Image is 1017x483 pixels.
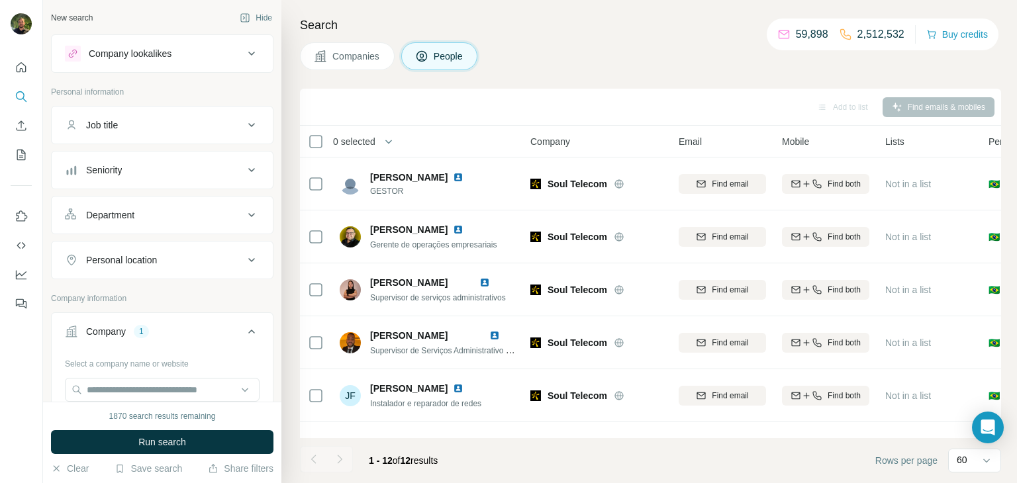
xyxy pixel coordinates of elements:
[885,337,931,348] span: Not in a list
[926,25,988,44] button: Buy credits
[989,283,1000,296] span: 🇧🇷
[370,345,543,355] span: Supervisor de Serviços Administrativo Financeiro
[530,390,541,401] img: Logo of Soul Telecom
[11,56,32,79] button: Quick start
[370,223,448,236] span: [PERSON_NAME]
[86,325,126,338] div: Company
[679,333,766,353] button: Find email
[712,284,748,296] span: Find email
[208,462,273,475] button: Share filters
[782,135,809,148] span: Mobile
[957,453,967,466] p: 60
[530,337,541,348] img: Logo of Soul Telecom
[679,174,766,194] button: Find email
[86,118,118,132] div: Job title
[530,232,541,242] img: Logo of Soul Telecom
[401,455,411,466] span: 12
[86,253,157,267] div: Personal location
[11,263,32,286] button: Dashboard
[52,244,273,276] button: Personal location
[370,435,448,449] span: [PERSON_NAME]
[109,410,216,422] div: 1870 search results remaining
[52,316,273,353] button: Company1
[885,285,931,295] span: Not in a list
[712,337,748,349] span: Find email
[679,386,766,406] button: Find email
[712,178,748,190] span: Find email
[11,292,32,316] button: Feedback
[393,455,401,466] span: of
[89,47,171,60] div: Company lookalikes
[479,277,490,288] img: LinkedIn logo
[875,454,938,467] span: Rows per page
[370,277,448,288] span: [PERSON_NAME]
[340,279,361,300] img: Avatar
[885,232,931,242] span: Not in a list
[370,185,479,197] span: GESTOR
[86,208,134,222] div: Department
[51,462,89,475] button: Clear
[453,172,463,183] img: LinkedIn logo
[453,437,463,447] img: LinkedIn logo
[548,177,607,191] span: Soul Telecom
[679,280,766,300] button: Find email
[11,85,32,109] button: Search
[65,353,260,370] div: Select a company name or website
[989,230,1000,243] span: 🇧🇷
[679,227,766,247] button: Find email
[453,383,463,394] img: LinkedIn logo
[230,8,281,28] button: Hide
[530,285,541,295] img: Logo of Soul Telecom
[370,171,448,184] span: [PERSON_NAME]
[712,231,748,243] span: Find email
[782,227,869,247] button: Find both
[52,38,273,69] button: Company lookalikes
[885,179,931,189] span: Not in a list
[134,326,149,337] div: 1
[712,390,748,402] span: Find email
[11,13,32,34] img: Avatar
[548,389,607,402] span: Soul Telecom
[434,50,464,63] span: People
[340,173,361,195] img: Avatar
[828,284,861,296] span: Find both
[340,226,361,247] img: Avatar
[333,135,375,148] span: 0 selected
[548,230,607,243] span: Soul Telecom
[828,337,861,349] span: Find both
[828,231,861,243] span: Find both
[828,178,861,190] span: Find both
[796,26,828,42] p: 59,898
[370,382,448,395] span: [PERSON_NAME]
[885,390,931,401] span: Not in a list
[340,438,361,459] img: Avatar
[828,390,861,402] span: Find both
[369,455,393,466] span: 1 - 12
[11,204,32,228] button: Use Surfe on LinkedIn
[115,462,182,475] button: Save search
[11,114,32,138] button: Enrich CSV
[782,174,869,194] button: Find both
[370,330,448,341] span: [PERSON_NAME]
[86,163,122,177] div: Seniority
[370,399,481,408] span: Instalador e reparador de redes
[52,109,273,141] button: Job title
[370,293,506,302] span: Supervisor de serviços administrativos
[51,12,93,24] div: New search
[782,386,869,406] button: Find both
[989,389,1000,402] span: 🇧🇷
[370,240,497,249] span: Gerente de operações empresariais
[332,50,381,63] span: Companies
[548,336,607,349] span: Soul Telecom
[782,333,869,353] button: Find both
[51,292,273,304] p: Company information
[300,16,1001,34] h4: Search
[11,143,32,167] button: My lists
[548,283,607,296] span: Soul Telecom
[52,199,273,231] button: Department
[369,455,438,466] span: results
[453,224,463,235] img: LinkedIn logo
[679,135,702,148] span: Email
[530,179,541,189] img: Logo of Soul Telecom
[857,26,904,42] p: 2,512,532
